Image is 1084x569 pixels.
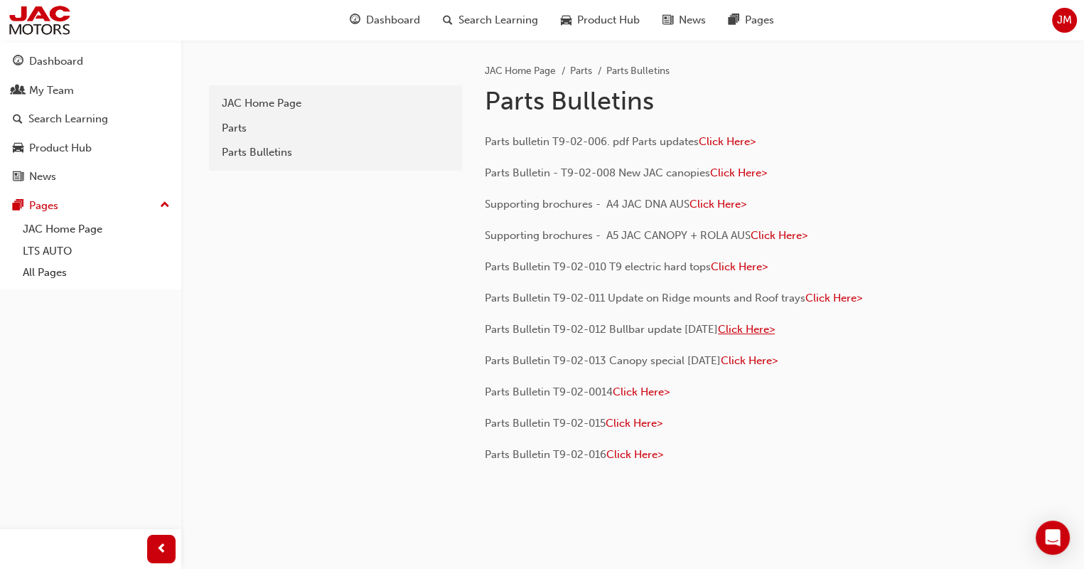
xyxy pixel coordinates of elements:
[17,240,176,262] a: LTS AUTO
[6,164,176,190] a: News
[13,171,23,184] span: news-icon
[570,65,592,77] a: Parts
[17,262,176,284] a: All Pages
[485,166,710,179] span: Parts Bulletin - T9-02-008 New JAC canopies
[651,6,717,35] a: news-iconNews
[485,323,718,336] span: Parts Bulletin T9-02-012 Bullbar update [DATE]
[613,385,670,398] a: Click Here>
[1036,521,1070,555] div: Open Intercom Messenger
[745,12,774,28] span: Pages
[485,292,805,304] span: Parts Bulletin T9-02-011 Update on Ridge mounts and Roof trays
[366,12,420,28] span: Dashboard
[338,6,431,35] a: guage-iconDashboard
[606,417,662,430] a: Click Here>
[717,6,785,35] a: pages-iconPages
[156,541,167,558] span: prev-icon
[577,12,640,28] span: Product Hub
[29,53,83,70] div: Dashboard
[485,448,606,461] span: Parts Bulletin T9-02-016
[222,95,449,112] div: JAC Home Page
[13,200,23,213] span: pages-icon
[215,91,456,116] a: JAC Home Page
[751,229,807,242] a: Click Here>
[485,354,721,367] span: Parts Bulletin T9-02-013 Canopy special [DATE]
[485,135,699,148] span: Parts bulletin T9-02-006. pdf Parts updates
[729,11,739,29] span: pages-icon
[710,166,767,179] a: Click Here>
[6,48,176,75] a: Dashboard
[443,11,453,29] span: search-icon
[679,12,706,28] span: News
[549,6,651,35] a: car-iconProduct Hub
[17,218,176,240] a: JAC Home Page
[6,135,176,161] a: Product Hub
[160,196,170,215] span: up-icon
[711,260,768,273] a: Click Here>
[29,169,56,185] div: News
[222,120,449,137] div: Parts
[606,63,670,80] li: Parts Bulletins
[29,83,74,99] div: My Team
[28,111,108,127] div: Search Learning
[485,85,951,117] h1: Parts Bulletins
[689,198,746,211] a: Click Here>
[561,11,571,29] span: car-icon
[485,260,711,273] span: Parts Bulletin T9-02-010 T9 electric hard tops
[13,113,23,126] span: search-icon
[606,448,663,461] a: Click Here>
[350,11,360,29] span: guage-icon
[13,85,23,97] span: people-icon
[6,106,176,132] a: Search Learning
[458,12,538,28] span: Search Learning
[215,116,456,141] a: Parts
[718,323,775,336] a: Click Here>
[1057,12,1072,28] span: JM
[485,65,556,77] a: JAC Home Page
[215,140,456,165] a: Parts Bulletins
[13,142,23,155] span: car-icon
[13,55,23,68] span: guage-icon
[6,46,176,193] button: DashboardMy TeamSearch LearningProduct HubNews
[6,193,176,219] button: Pages
[6,78,176,104] a: My Team
[485,385,613,398] span: Parts Bulletin T9-02-0014
[431,6,549,35] a: search-iconSearch Learning
[29,140,92,156] div: Product Hub
[485,417,606,430] span: Parts Bulletin T9-02-015
[7,4,72,36] img: jac-portal
[805,292,862,304] a: Click Here>
[721,354,778,367] a: Click Here>
[1052,8,1077,33] button: JM
[222,144,449,161] div: Parts Bulletins
[699,135,756,148] a: Click Here>
[485,198,689,211] span: Supporting brochures - A4 JAC DNA AUS
[29,198,58,214] div: Pages
[662,11,673,29] span: news-icon
[485,229,751,242] span: Supporting brochures - A5 JAC CANOPY + ROLA AUS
